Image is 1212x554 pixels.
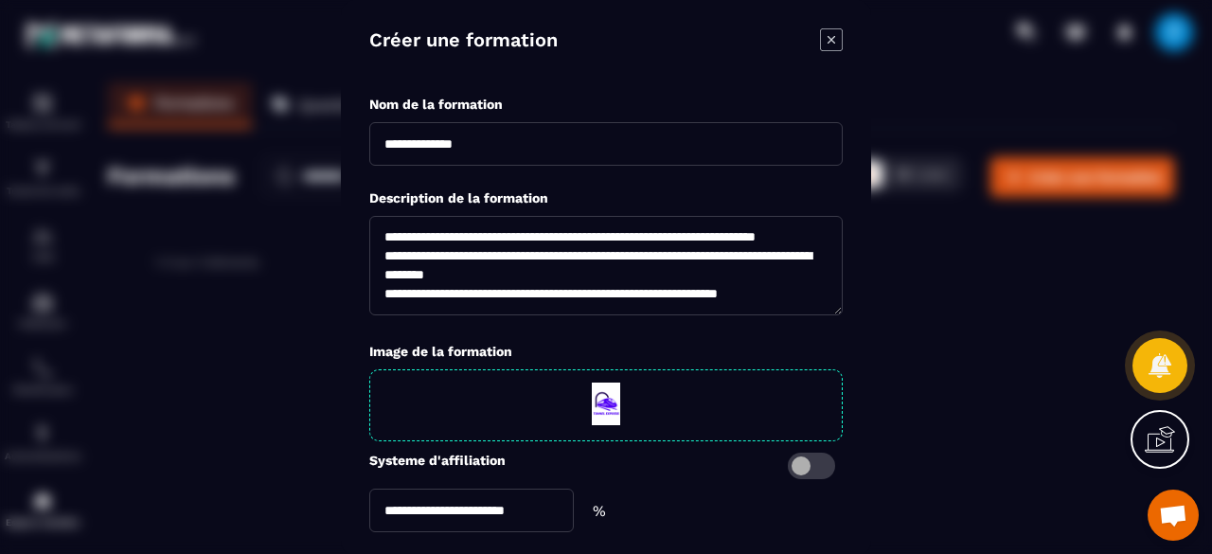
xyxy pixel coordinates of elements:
[1148,490,1199,541] a: Ouvrir le chat
[593,489,606,532] p: %
[369,96,503,111] label: Nom de la formation
[369,453,506,479] label: Systeme d'affiliation
[369,344,512,359] label: Image de la formation
[369,27,558,54] h4: Créer une formation
[369,189,548,205] label: Description de la formation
